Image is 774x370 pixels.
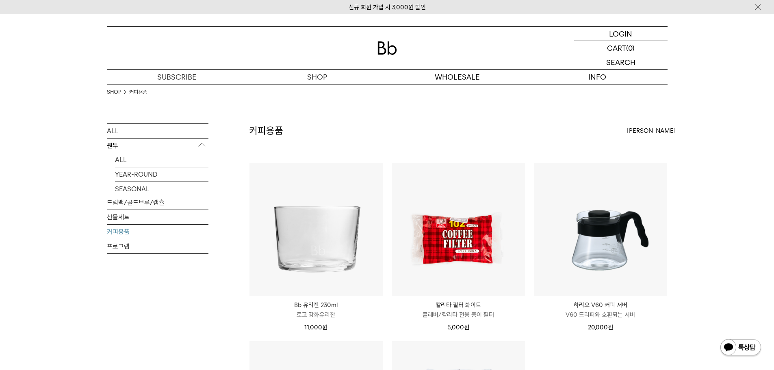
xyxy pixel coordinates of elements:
[107,70,247,84] a: SUBSCRIBE
[534,300,667,310] p: 하리오 V60 커피 서버
[627,126,676,136] span: [PERSON_NAME]
[392,300,525,320] a: 칼리타 필터 화이트 클레버/칼리타 전용 종이 필터
[447,324,469,331] span: 5,000
[606,55,635,69] p: SEARCH
[720,338,762,358] img: 카카오톡 채널 1:1 채팅 버튼
[464,324,469,331] span: 원
[574,27,668,41] a: LOGIN
[387,70,527,84] p: WHOLESALE
[607,41,626,55] p: CART
[107,239,208,253] a: 프로그램
[115,167,208,182] a: YEAR-ROUND
[588,324,613,331] span: 20,000
[129,88,147,96] a: 커피용품
[107,195,208,210] a: 드립백/콜드브루/캡슐
[609,27,632,41] p: LOGIN
[527,70,668,84] p: INFO
[107,210,208,224] a: 선물세트
[349,4,426,11] a: 신규 회원 가입 시 3,000원 할인
[115,153,208,167] a: ALL
[392,300,525,310] p: 칼리타 필터 화이트
[322,324,327,331] span: 원
[247,70,387,84] a: SHOP
[107,88,121,96] a: SHOP
[249,300,383,310] p: Bb 유리잔 230ml
[392,310,525,320] p: 클레버/칼리타 전용 종이 필터
[534,310,667,320] p: V60 드리퍼와 호환되는 서버
[626,41,635,55] p: (0)
[249,310,383,320] p: 로고 강화유리잔
[534,163,667,296] img: 하리오 V60 커피 서버
[249,163,383,296] img: Bb 유리잔 230ml
[574,41,668,55] a: CART (0)
[249,124,283,138] h2: 커피용품
[377,41,397,55] img: 로고
[249,300,383,320] a: Bb 유리잔 230ml 로고 강화유리잔
[608,324,613,331] span: 원
[107,138,208,153] p: 원두
[107,225,208,239] a: 커피용품
[392,163,525,296] img: 칼리타 필터 화이트
[115,182,208,196] a: SEASONAL
[107,124,208,138] a: ALL
[534,300,667,320] a: 하리오 V60 커피 서버 V60 드리퍼와 호환되는 서버
[304,324,327,331] span: 11,000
